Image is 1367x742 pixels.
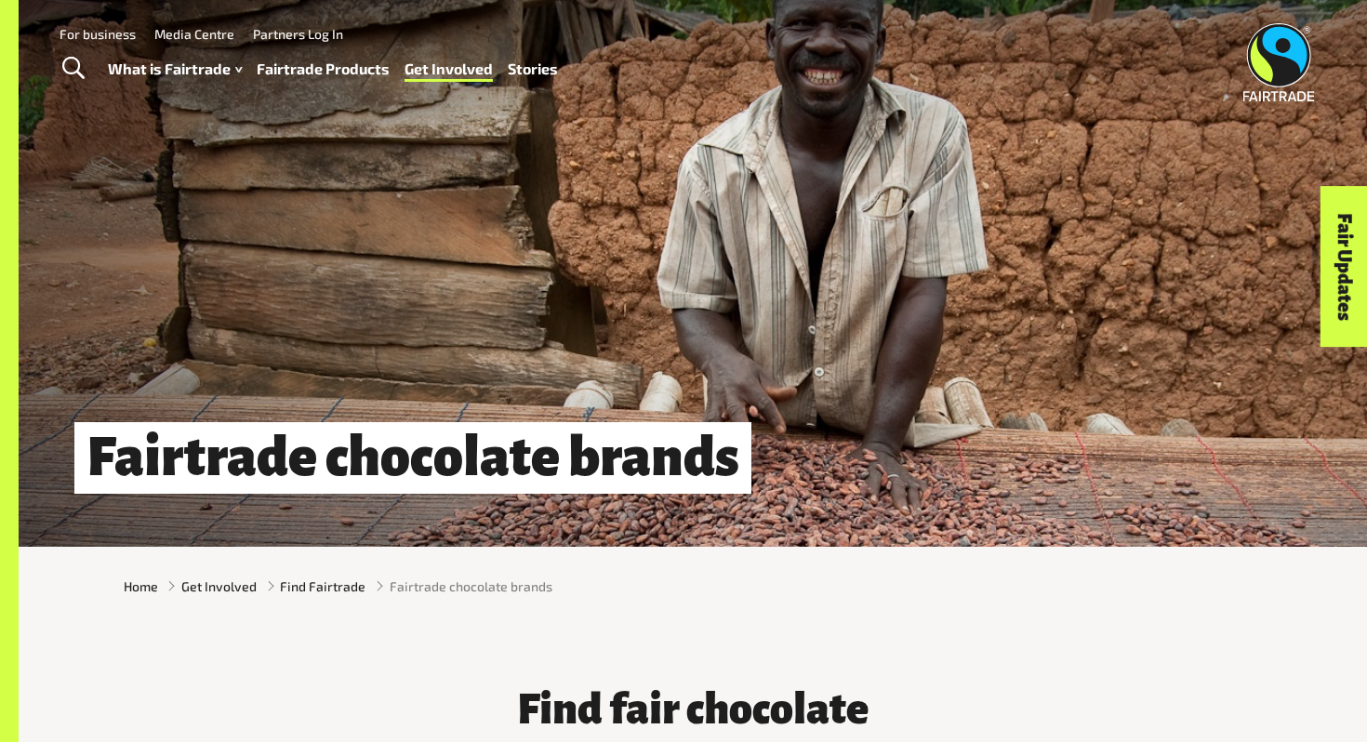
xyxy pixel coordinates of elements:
[50,46,96,92] a: Toggle Search
[390,576,552,596] span: Fairtrade chocolate brands
[74,422,751,494] h1: Fairtrade chocolate brands
[181,576,257,596] a: Get Involved
[257,56,390,83] a: Fairtrade Products
[60,26,136,42] a: For business
[405,56,493,83] a: Get Involved
[124,576,158,596] a: Home
[508,56,558,83] a: Stories
[1243,23,1315,101] img: Fairtrade Australia New Zealand logo
[108,56,242,83] a: What is Fairtrade
[414,686,972,733] h3: Find fair chocolate
[154,26,234,42] a: Media Centre
[253,26,343,42] a: Partners Log In
[280,576,365,596] a: Find Fairtrade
